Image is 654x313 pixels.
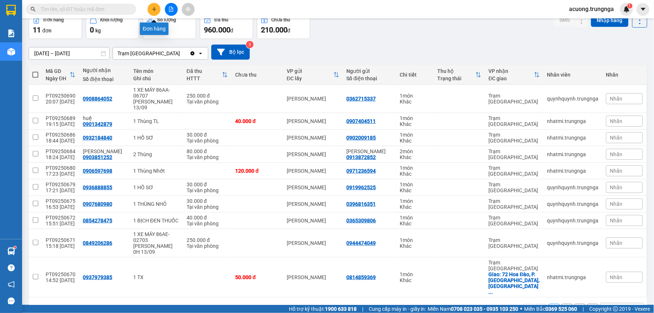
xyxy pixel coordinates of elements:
div: quynhquynh.trungnga [547,184,599,190]
div: 0854278475 [83,218,112,224]
div: Đã thu [187,68,222,74]
span: 12 [147,25,155,34]
div: Khác [400,277,430,283]
div: Tại văn phòng [187,221,228,226]
div: [PERSON_NAME] [287,135,339,141]
span: | [583,305,584,313]
div: 250.000 đ [187,237,228,243]
div: Đi Khuya 13/09 [133,99,179,110]
span: aim [185,7,191,12]
button: caret-down [637,3,650,16]
div: Nhãn [606,72,643,78]
div: Chưa thu [272,17,290,22]
span: ... [489,289,493,295]
div: Số điện thoại [83,76,126,82]
img: solution-icon [7,29,15,37]
div: 250.000 đ [187,93,228,99]
th: Toggle SortBy [434,65,485,85]
span: Nhãn [610,168,623,174]
div: quynhquynh.trungnga [547,201,599,207]
div: 0396816351 [347,201,376,207]
span: caret-down [640,6,647,13]
div: Người gửi [347,68,393,74]
div: [PERSON_NAME] [287,274,339,280]
div: PT09250684 [46,148,75,154]
div: VP nhận [489,68,534,74]
span: 960.000 [204,25,230,34]
th: Toggle SortBy [485,65,544,85]
span: question-circle [8,264,15,271]
div: Anh Vinh [83,148,126,154]
span: acuong.trungnga [563,4,620,14]
div: 0913872852 [347,154,376,160]
div: Chi tiết [400,72,430,78]
div: 1 món [400,215,430,221]
div: quynhquynh.trungnga [547,218,599,224]
span: Nhãn [610,151,623,157]
div: 0365309806 [347,218,376,224]
div: 0902009185 [347,135,376,141]
img: logo.jpg [4,4,29,29]
div: Đã thu [215,17,228,22]
span: Nhãn [610,201,623,207]
div: Trạm [GEOGRAPHIC_DATA] [489,132,540,144]
button: plus [148,3,160,16]
li: VP Trạm [GEOGRAPHIC_DATA] [4,31,51,56]
span: đ [230,28,233,34]
span: copyright [613,306,618,312]
div: [PERSON_NAME] [287,151,339,157]
div: 0932184840 [83,135,112,141]
span: | [362,305,363,313]
div: Khác [400,154,430,160]
div: Trạm [GEOGRAPHIC_DATA] [489,237,540,249]
button: Chưa thu210.000đ [257,13,310,39]
div: quynhquynh.trungnga [547,96,599,102]
div: 1 HỒ SƠ [133,184,179,190]
div: 30.000 đ [187,198,228,204]
div: 15:51 [DATE] [46,221,75,226]
div: 19:15 [DATE] [46,121,75,127]
div: 0971236594 [347,168,376,174]
div: [PERSON_NAME] [287,218,339,224]
li: Trung Nga [4,4,107,18]
div: 0907680980 [83,201,112,207]
div: nhatmi.trungnga [547,118,599,124]
div: 40.000 đ [235,118,279,124]
div: Khác [400,243,430,249]
div: 17:21 [DATE] [46,187,75,193]
div: Trạm [GEOGRAPHIC_DATA] [489,182,540,193]
div: PT09250680 [46,165,75,171]
input: Tìm tên, số ĐT hoặc mã đơn [40,5,127,13]
span: file-add [169,7,174,12]
div: Trạm [GEOGRAPHIC_DATA] [489,198,540,210]
div: PT09250675 [46,198,75,204]
span: Nhãn [610,240,623,246]
img: warehouse-icon [7,48,15,56]
button: Bộ lọc [211,45,250,60]
div: 0901342879 [83,121,112,127]
div: Khác [400,121,430,127]
div: Chưa thu [235,72,279,78]
span: 210.000 [261,25,287,34]
b: T1 [PERSON_NAME], P Phú Thuỷ [51,41,96,63]
span: search [31,7,36,12]
span: message [8,298,15,305]
div: Tên món [133,68,179,74]
div: 1 BỊCH ĐEN THUỐC [133,218,179,224]
span: Cung cấp máy in - giấy in: [369,305,426,313]
div: Trạm [GEOGRAPHIC_DATA] [117,50,180,57]
div: 1 món [400,271,430,277]
div: [PERSON_NAME] [287,118,339,124]
div: 0907404511 [347,118,376,124]
button: SMS [554,13,576,27]
div: PT09250672 [46,215,75,221]
div: 0936888855 [83,184,112,190]
div: HTTT [187,75,222,81]
div: 1 món [400,93,430,99]
div: 40.000 đ [187,215,228,221]
div: 1 XE MÁY 86AE-02703 [133,231,179,243]
img: logo-vxr [6,5,16,16]
div: 80.000 đ [187,148,228,154]
span: 11 [33,25,41,34]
